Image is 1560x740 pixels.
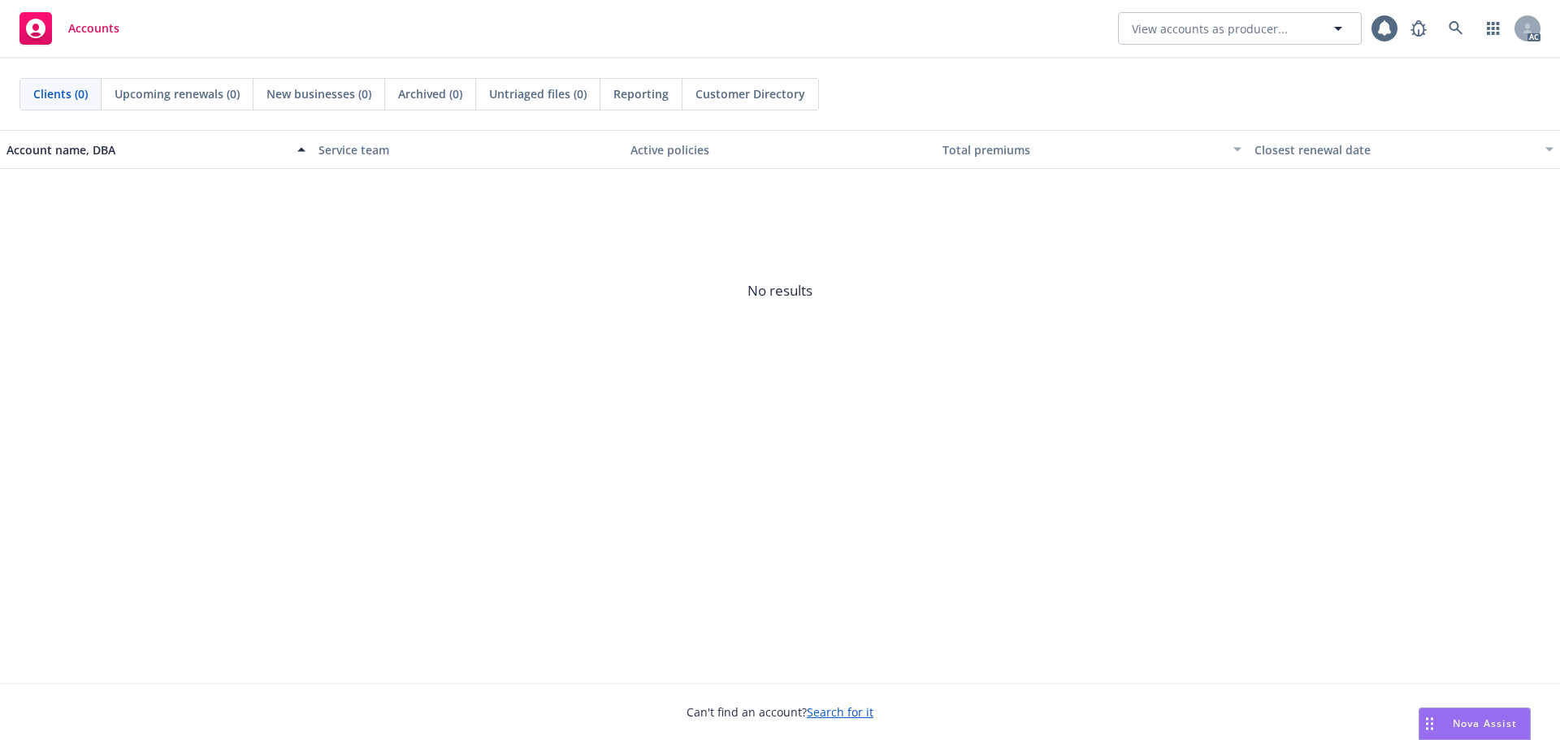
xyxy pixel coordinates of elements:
span: Untriaged files (0) [489,85,587,102]
span: New businesses (0) [266,85,371,102]
button: Closest renewal date [1248,130,1560,169]
div: Active policies [630,141,929,158]
a: Search for it [807,704,873,720]
span: Nova Assist [1453,716,1517,730]
span: Reporting [613,85,669,102]
a: Switch app [1477,12,1510,45]
span: Customer Directory [695,85,805,102]
span: Accounts [68,22,119,35]
span: Upcoming renewals (0) [115,85,240,102]
span: Clients (0) [33,85,88,102]
a: Search [1440,12,1472,45]
div: Drag to move [1419,708,1440,739]
button: Active policies [624,130,936,169]
span: Archived (0) [398,85,462,102]
button: View accounts as producer... [1118,12,1362,45]
span: View accounts as producer... [1132,20,1288,37]
div: Account name, DBA [6,141,288,158]
span: Can't find an account? [687,703,873,721]
a: Report a Bug [1402,12,1435,45]
button: Service team [312,130,624,169]
button: Nova Assist [1419,708,1531,740]
div: Total premiums [942,141,1224,158]
a: Accounts [13,6,126,51]
div: Service team [318,141,617,158]
div: Closest renewal date [1254,141,1536,158]
button: Total premiums [936,130,1248,169]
